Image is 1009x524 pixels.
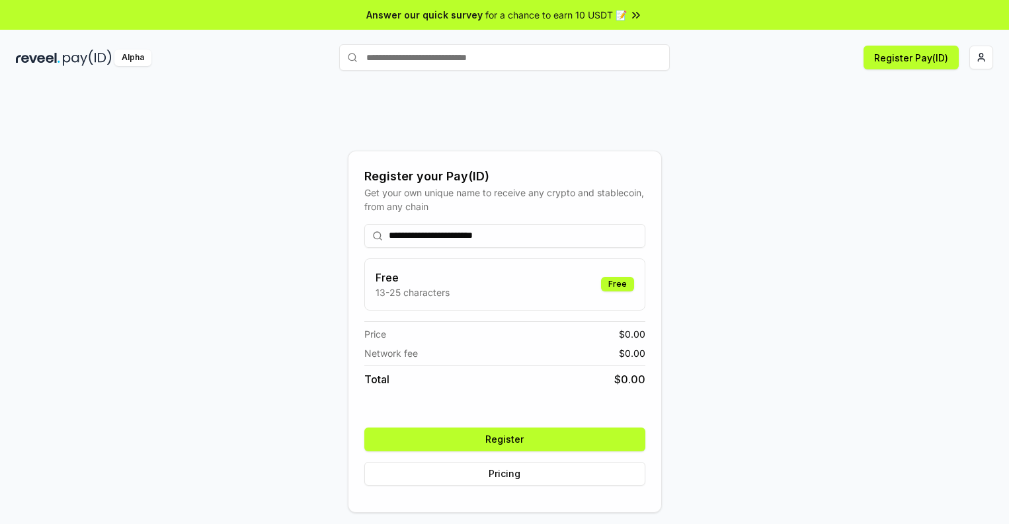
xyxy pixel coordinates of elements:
[864,46,959,69] button: Register Pay(ID)
[114,50,151,66] div: Alpha
[619,327,645,341] span: $ 0.00
[16,50,60,66] img: reveel_dark
[364,346,418,360] span: Network fee
[364,428,645,451] button: Register
[366,8,483,22] span: Answer our quick survey
[364,167,645,186] div: Register your Pay(ID)
[485,8,627,22] span: for a chance to earn 10 USDT 📝
[364,327,386,341] span: Price
[364,462,645,486] button: Pricing
[619,346,645,360] span: $ 0.00
[376,285,450,299] p: 13-25 characters
[364,371,389,387] span: Total
[376,270,450,285] h3: Free
[614,371,645,387] span: $ 0.00
[63,50,112,66] img: pay_id
[601,277,634,291] div: Free
[364,186,645,213] div: Get your own unique name to receive any crypto and stablecoin, from any chain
